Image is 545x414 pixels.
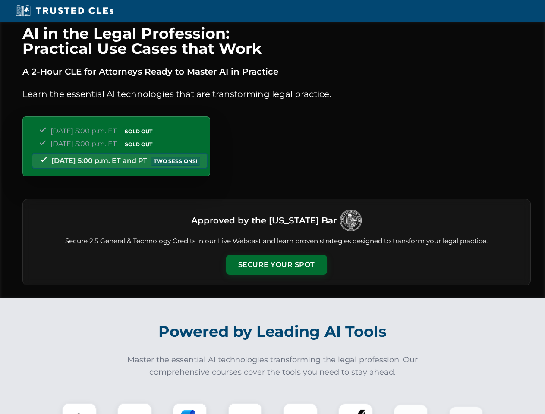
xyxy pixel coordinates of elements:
h3: Approved by the [US_STATE] Bar [191,213,337,228]
span: [DATE] 5:00 p.m. ET [50,140,117,148]
span: [DATE] 5:00 p.m. ET [50,127,117,135]
img: Logo [340,210,362,231]
h1: AI in the Legal Profession: Practical Use Cases that Work [22,26,531,56]
p: A 2-Hour CLE for Attorneys Ready to Master AI in Practice [22,65,531,78]
span: SOLD OUT [122,127,155,136]
p: Learn the essential AI technologies that are transforming legal practice. [22,87,531,101]
img: Trusted CLEs [13,4,116,17]
button: Secure Your Spot [226,255,327,275]
p: Secure 2.5 General & Technology Credits in our Live Webcast and learn proven strategies designed ... [33,236,520,246]
p: Master the essential AI technologies transforming the legal profession. Our comprehensive courses... [122,354,424,379]
h2: Powered by Leading AI Tools [34,317,512,347]
span: SOLD OUT [122,140,155,149]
